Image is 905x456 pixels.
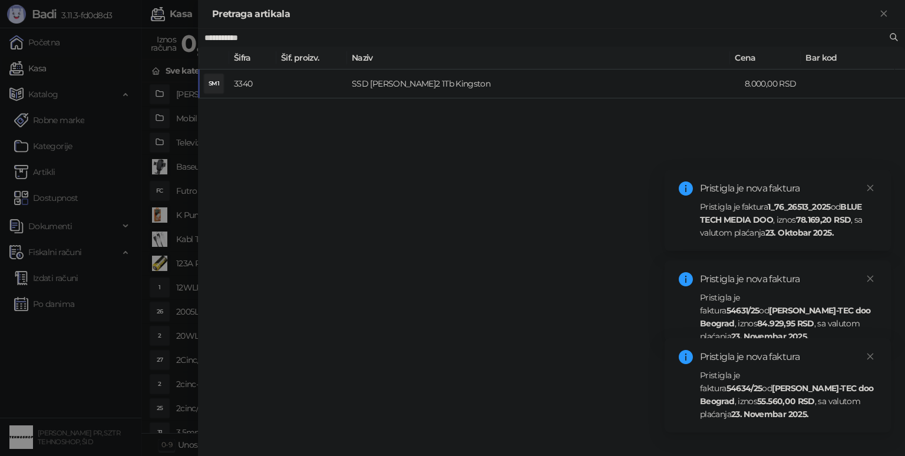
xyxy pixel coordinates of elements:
strong: 1_76_26513_2025 [768,201,830,212]
td: 3340 [229,70,276,98]
strong: 78.169,20 RSD [796,214,851,225]
div: Pristigla je nova faktura [700,272,877,286]
a: Close [864,181,877,194]
span: info-circle [679,181,693,196]
span: close [866,275,874,283]
span: close [866,352,874,361]
strong: [PERSON_NAME]-TEC doo Beograd [700,383,874,407]
strong: 54631/25 [726,305,759,316]
div: Pretraga artikala [212,7,877,21]
span: info-circle [679,272,693,286]
div: SM1 [204,74,223,93]
th: Šif. proizv. [276,47,347,70]
strong: 54634/25 [726,383,762,394]
a: Close [864,350,877,363]
th: Cena [730,47,801,70]
a: Close [864,272,877,285]
span: info-circle [679,350,693,364]
strong: 84.929,95 RSD [757,318,814,329]
strong: 23. Novembar 2025. [731,331,808,342]
strong: 23. Oktobar 2025. [765,227,834,238]
th: Bar kod [801,47,895,70]
strong: 23. Novembar 2025. [731,409,808,419]
td: SSD [PERSON_NAME]2 1Tb Kingston [347,70,740,98]
div: Pristigla je nova faktura [700,350,877,364]
td: 8.000,00 RSD [740,70,811,98]
div: Pristigla je faktura od , iznos , sa valutom plaćanja [700,291,877,343]
strong: [PERSON_NAME]-TEC doo Beograd [700,305,871,329]
button: Zatvori [877,7,891,21]
strong: BLUE TECH MEDIA DOO [700,201,862,225]
th: Naziv [347,47,730,70]
span: close [866,184,874,192]
div: Pristigla je nova faktura [700,181,877,196]
strong: 55.560,00 RSD [757,396,815,407]
div: Pristigla je faktura od , iznos , sa valutom plaćanja [700,369,877,421]
th: Šifra [229,47,276,70]
div: Pristigla je faktura od , iznos , sa valutom plaćanja [700,200,877,239]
